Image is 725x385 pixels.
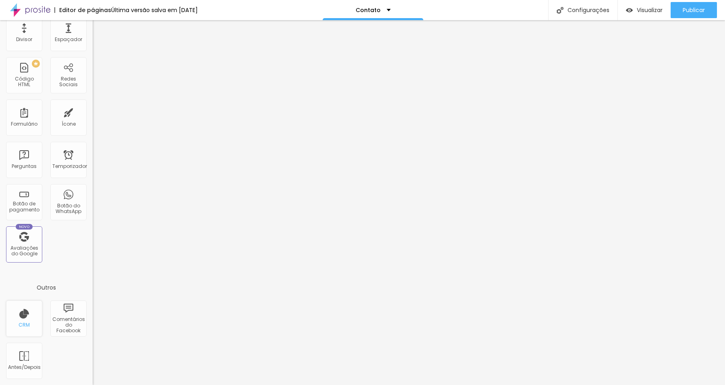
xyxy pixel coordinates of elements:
[19,321,30,328] font: CRM
[356,6,381,14] font: Contato
[52,316,85,334] font: Comentários do Facebook
[59,75,78,88] font: Redes Sociais
[11,120,37,127] font: Formulário
[9,200,39,213] font: Botão de pagamento
[557,7,563,14] img: Ícone
[16,36,32,43] font: Divisor
[618,2,671,18] button: Visualizar
[111,6,198,14] font: Última versão salva em [DATE]
[8,364,41,371] font: Antes/Depois
[683,6,705,14] font: Publicar
[637,6,663,14] font: Visualizar
[93,20,725,385] iframe: Editor
[19,224,30,229] font: Novo
[62,120,76,127] font: Ícone
[10,244,38,257] font: Avaliações do Google
[568,6,609,14] font: Configurações
[37,284,56,292] font: Outros
[59,6,111,14] font: Editor de páginas
[626,7,633,14] img: view-1.svg
[671,2,717,18] button: Publicar
[15,75,34,88] font: Código HTML
[52,163,87,170] font: Temporizador
[56,202,81,215] font: Botão do WhatsApp
[12,163,37,170] font: Perguntas
[55,36,82,43] font: Espaçador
